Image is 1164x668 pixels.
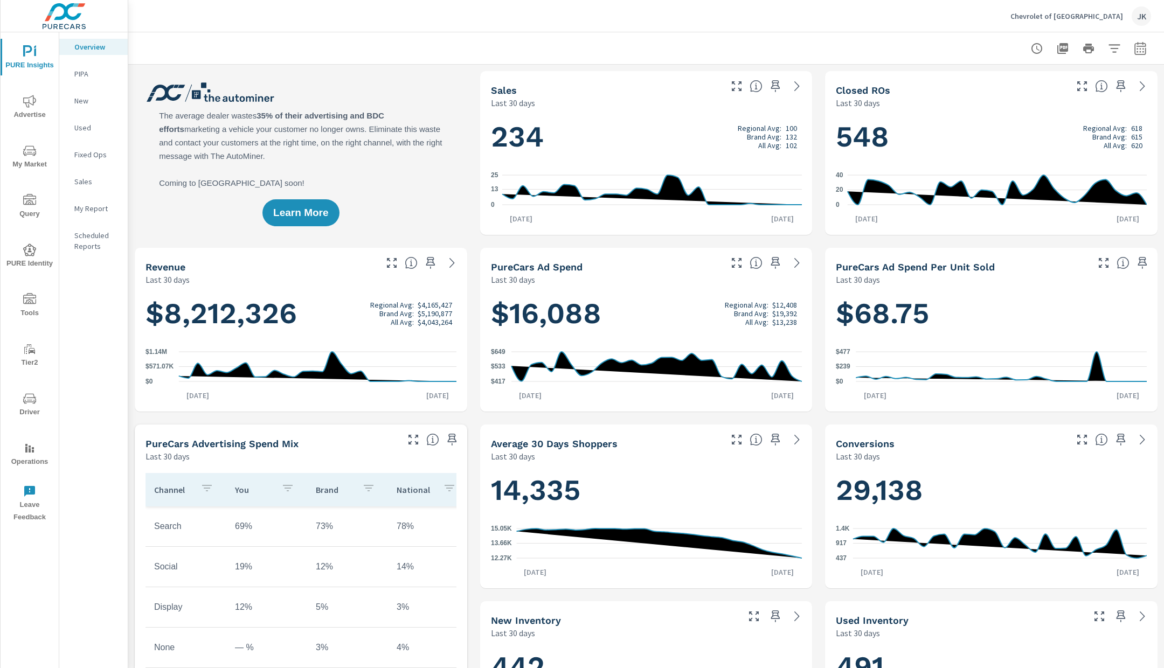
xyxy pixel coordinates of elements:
[750,256,763,269] span: Total cost of media for all PureCars channels for the selected dealership group over the selected...
[388,513,469,540] td: 78%
[745,318,768,326] p: All Avg:
[848,213,885,224] p: [DATE]
[4,45,56,72] span: PURE Insights
[836,378,843,385] text: $0
[491,348,505,356] text: $649
[1112,78,1130,95] span: Save this to your personalized report
[788,608,806,625] a: See more details in report
[74,95,119,106] p: New
[491,438,618,449] h5: Average 30 Days Shoppers
[307,634,388,661] td: 3%
[491,273,535,286] p: Last 30 days
[502,213,540,224] p: [DATE]
[747,133,781,141] p: Brand Avg:
[1132,6,1151,26] div: JK
[767,431,784,448] span: Save this to your personalized report
[59,66,128,82] div: PIPA
[226,634,307,661] td: — %
[491,378,505,385] text: $417
[1109,213,1147,224] p: [DATE]
[836,96,880,109] p: Last 30 days
[1052,38,1073,59] button: "Export Report to PDF"
[145,363,174,371] text: $571.07K
[491,96,535,109] p: Last 30 days
[59,120,128,136] div: Used
[491,540,512,547] text: 13.66K
[836,615,909,626] h5: Used Inventory
[59,147,128,163] div: Fixed Ops
[4,293,56,319] span: Tools
[1109,390,1147,401] p: [DATE]
[262,199,339,226] button: Learn More
[836,627,880,639] p: Last 30 days
[4,243,56,270] span: PURE Identity
[145,295,456,332] h1: $8,212,326
[836,119,1147,155] h1: 548
[1134,254,1151,272] span: Save this to your personalized report
[836,85,890,96] h5: Closed ROs
[1112,431,1130,448] span: Save this to your personalized report
[836,540,847,547] text: 917
[419,390,456,401] p: [DATE]
[59,200,128,217] div: My Report
[836,554,847,562] text: 437
[226,553,307,580] td: 19%
[836,363,850,370] text: $239
[491,261,583,273] h5: PureCars Ad Spend
[836,525,850,532] text: 1.4K
[767,78,784,95] span: Save this to your personalized report
[1131,141,1142,150] p: 620
[418,301,452,309] p: $4,165,427
[758,141,781,150] p: All Avg:
[154,484,192,495] p: Channel
[145,594,226,621] td: Display
[1131,133,1142,141] p: 615
[491,185,498,193] text: 13
[725,301,768,309] p: Regional Avg:
[145,513,226,540] td: Search
[388,553,469,580] td: 14%
[491,295,802,332] h1: $16,088
[491,201,495,208] text: 0
[59,173,128,190] div: Sales
[370,301,414,309] p: Regional Avg:
[836,348,850,356] text: $477
[1073,78,1091,95] button: Make Fullscreen
[273,208,328,218] span: Learn More
[786,124,797,133] p: 100
[836,186,843,194] text: 20
[511,390,549,401] p: [DATE]
[1078,38,1099,59] button: Print Report
[750,433,763,446] span: A rolling 30 day total of daily Shoppers on the dealership website, averaged over the selected da...
[4,95,56,121] span: Advertise
[1109,567,1147,577] p: [DATE]
[405,256,418,269] span: Total sales revenue over the selected date range. [Source: This data is sourced from the dealer’s...
[226,513,307,540] td: 69%
[307,553,388,580] td: 12%
[491,627,535,639] p: Last 30 days
[728,254,745,272] button: Make Fullscreen
[734,309,768,318] p: Brand Avg:
[491,171,498,179] text: 25
[786,141,797,150] p: 102
[145,553,226,580] td: Social
[491,472,802,509] h1: 14,335
[516,567,554,577] p: [DATE]
[1117,256,1130,269] span: Average cost of advertising per each vehicle sold at the dealer over the selected date range. The...
[145,348,167,356] text: $1.14M
[145,438,299,449] h5: PureCars Advertising Spend Mix
[788,78,806,95] a: See more details in report
[74,41,119,52] p: Overview
[836,472,1147,509] h1: 29,138
[59,93,128,109] div: New
[745,608,763,625] button: Make Fullscreen
[772,309,797,318] p: $19,392
[1134,78,1151,95] a: See more details in report
[59,39,128,55] div: Overview
[74,230,119,252] p: Scheduled Reports
[491,85,517,96] h5: Sales
[145,261,185,273] h5: Revenue
[1095,254,1112,272] button: Make Fullscreen
[74,68,119,79] p: PIPA
[767,608,784,625] span: Save this to your personalized report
